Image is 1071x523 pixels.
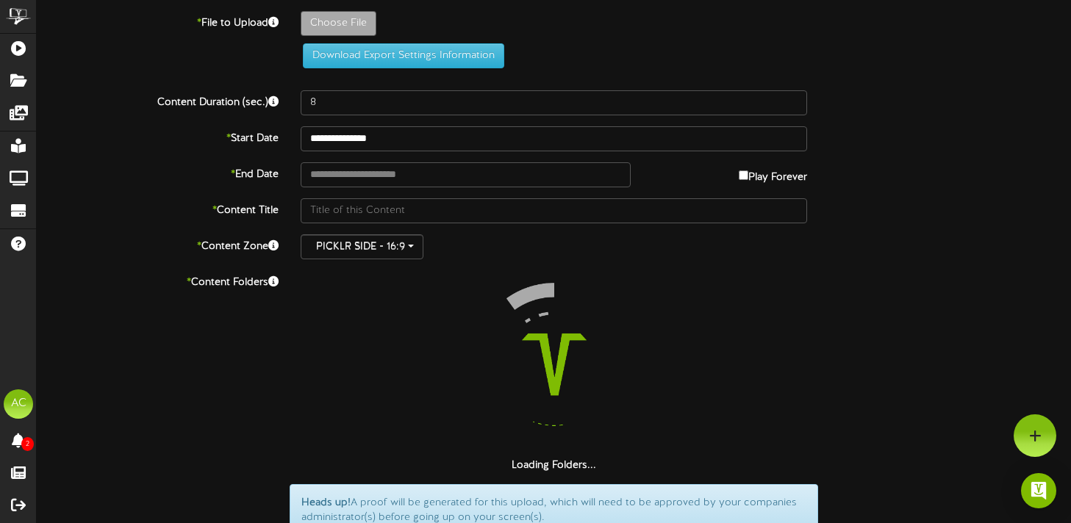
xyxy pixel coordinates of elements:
[26,270,290,290] label: Content Folders
[295,50,504,61] a: Download Export Settings Information
[739,170,748,180] input: Play Forever
[26,198,290,218] label: Content Title
[26,11,290,31] label: File to Upload
[301,234,423,259] button: PICKLR SIDE - 16:9
[303,43,504,68] button: Download Export Settings Information
[26,162,290,182] label: End Date
[21,437,34,451] span: 2
[739,162,807,185] label: Play Forever
[1021,473,1056,508] div: Open Intercom Messenger
[460,270,648,458] img: loading-spinner-4.png
[26,234,290,254] label: Content Zone
[301,198,807,223] input: Title of this Content
[26,126,290,146] label: Start Date
[512,460,596,471] strong: Loading Folders...
[4,389,33,419] div: AC
[301,497,351,508] strong: Heads up!
[26,90,290,110] label: Content Duration (sec.)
